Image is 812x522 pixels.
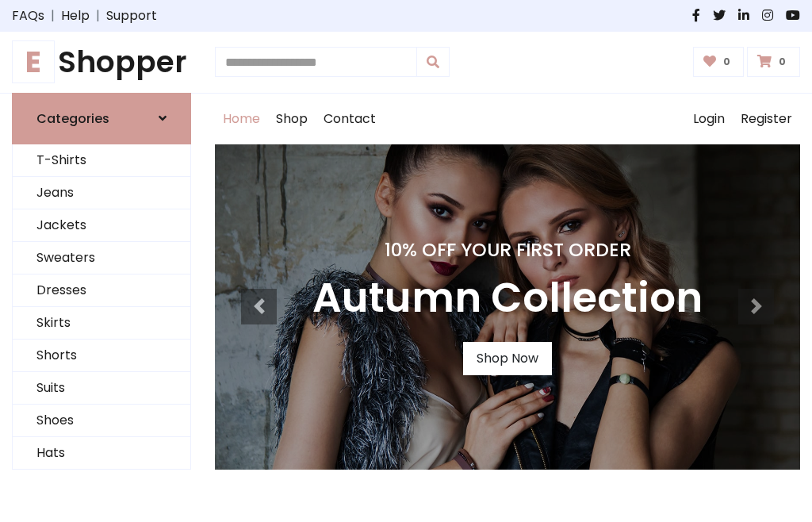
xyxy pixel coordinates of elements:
h4: 10% Off Your First Order [312,239,703,261]
a: Register [733,94,800,144]
span: | [44,6,61,25]
a: Shop Now [463,342,552,375]
span: 0 [775,55,790,69]
a: 0 [693,47,745,77]
a: Login [685,94,733,144]
a: Dresses [13,274,190,307]
span: 0 [719,55,734,69]
a: Hats [13,437,190,470]
a: Categories [12,93,191,144]
a: 0 [747,47,800,77]
a: Skirts [13,307,190,340]
span: E [12,40,55,83]
a: Shorts [13,340,190,372]
a: Jackets [13,209,190,242]
a: T-Shirts [13,144,190,177]
a: Suits [13,372,190,405]
a: Shoes [13,405,190,437]
a: EShopper [12,44,191,80]
a: Sweaters [13,242,190,274]
h1: Shopper [12,44,191,80]
a: Home [215,94,268,144]
h3: Autumn Collection [312,274,703,323]
a: FAQs [12,6,44,25]
a: Jeans [13,177,190,209]
span: | [90,6,106,25]
h6: Categories [36,111,109,126]
a: Help [61,6,90,25]
a: Support [106,6,157,25]
a: Shop [268,94,316,144]
a: Contact [316,94,384,144]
